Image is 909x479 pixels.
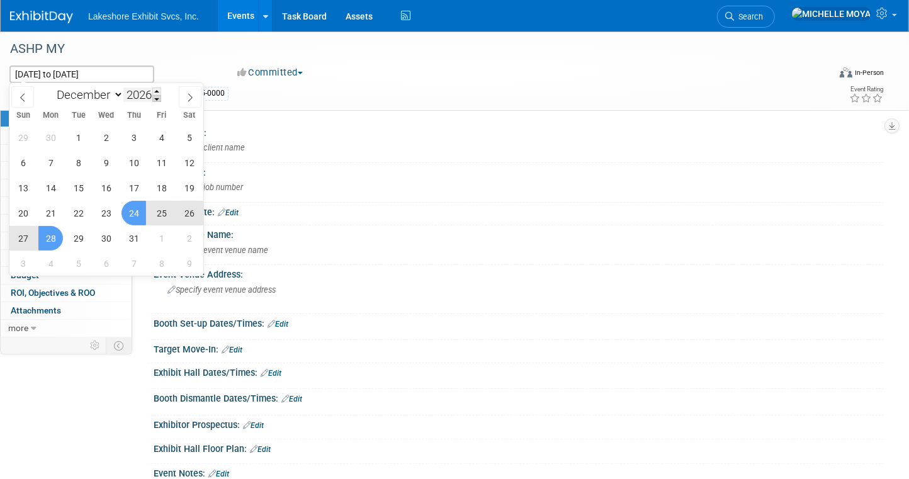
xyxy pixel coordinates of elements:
input: Year [123,87,161,102]
div: Event Website: [154,203,884,219]
span: Sat [176,111,203,120]
span: November 30, 2026 [38,125,63,150]
div: Event Format [754,65,884,84]
span: December 28, 2026 [38,226,63,251]
span: January 8, 2027 [149,251,174,276]
span: December 4, 2026 [149,125,174,150]
span: Search [734,12,763,21]
a: Edit [250,445,271,454]
div: Job Number: [154,163,884,179]
a: Asset Reservations [1,179,132,196]
span: December 9, 2026 [94,150,118,175]
td: Toggle Event Tabs [106,337,132,354]
span: December 22, 2026 [66,201,91,225]
a: Attachments [1,302,132,319]
div: Booth Dismantle Dates/Times: [154,389,884,405]
img: ExhibitDay [10,11,73,23]
div: Exhibitor Prospectus: [154,415,884,432]
span: Mon [37,111,65,120]
div: Event Venue Name: [154,225,884,241]
a: Edit [208,470,229,478]
span: December 19, 2026 [177,176,201,200]
span: December 29, 2026 [66,226,91,251]
span: December 13, 2026 [11,176,35,200]
span: January 7, 2027 [121,251,146,276]
span: January 9, 2027 [177,251,201,276]
span: December 3, 2026 [121,125,146,150]
input: Event Start Date - End Date [9,65,154,83]
div: Exhibit Hall Dates/Times: [154,363,884,380]
a: Search [717,6,775,28]
span: December 15, 2026 [66,176,91,200]
span: Specify client name [167,143,245,152]
span: Specify job number [167,183,243,192]
span: December 14, 2026 [38,176,63,200]
span: December 5, 2026 [177,125,201,150]
span: December 24, 2026 [121,201,146,225]
span: Sun [9,111,37,120]
img: MICHELLE MOYA [791,7,871,21]
span: January 1, 2027 [149,226,174,251]
span: December 11, 2026 [149,150,174,175]
a: Tasks0% [1,215,132,232]
span: Specify event venue name [167,245,268,255]
img: Format-Inperson.png [840,67,852,77]
div: Booth Set-up Dates/Times: [154,314,884,330]
a: ROI, Objectives & ROO [1,285,132,301]
span: December 2, 2026 [94,125,118,150]
a: Edit [222,346,242,354]
a: Event Information [1,110,132,127]
a: Edit [261,369,281,378]
span: December 8, 2026 [66,150,91,175]
span: more [8,323,28,333]
span: December 21, 2026 [38,201,63,225]
a: Budget [1,267,132,284]
td: Personalize Event Tab Strip [84,337,106,354]
span: December 20, 2026 [11,201,35,225]
select: Month [51,87,123,103]
span: December 1, 2026 [66,125,91,150]
div: Event Rating [849,86,883,93]
a: Shipments [1,197,132,214]
span: December 12, 2026 [177,150,201,175]
div: Event Venue Address: [154,265,884,281]
div: ASHP MY [6,38,810,60]
span: December 7, 2026 [38,150,63,175]
a: Travel Reservations [1,162,132,179]
span: December 31, 2026 [121,226,146,251]
a: Booth [1,127,132,144]
span: December 6, 2026 [11,150,35,175]
span: January 3, 2027 [11,251,35,276]
span: December 27, 2026 [11,226,35,251]
span: December 30, 2026 [94,226,118,251]
span: January 5, 2027 [66,251,91,276]
span: Fri [148,111,176,120]
span: January 2, 2027 [177,226,201,251]
span: January 4, 2027 [38,251,63,276]
span: December 16, 2026 [94,176,118,200]
span: December 18, 2026 [149,176,174,200]
span: December 23, 2026 [94,201,118,225]
div: 25-0000 [193,87,229,100]
div: Client Name: [154,123,884,139]
span: December 25, 2026 [149,201,174,225]
span: Thu [120,111,148,120]
span: Wed [93,111,120,120]
span: December 10, 2026 [121,150,146,175]
a: Edit [243,421,264,430]
span: ROI, Objectives & ROO [11,288,95,298]
span: Tue [65,111,93,120]
a: more [1,320,132,337]
div: Target Move-In: [154,340,884,356]
span: Specify event venue address [167,285,276,295]
span: December 26, 2026 [177,201,201,225]
a: Edit [218,208,239,217]
span: January 6, 2027 [94,251,118,276]
button: Committed [233,66,308,79]
a: Playbook [1,232,132,249]
div: In-Person [854,68,884,77]
a: Misc. Expenses & Credits [1,250,132,267]
span: December 17, 2026 [121,176,146,200]
span: Attachments [11,305,61,315]
a: Edit [281,395,302,403]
